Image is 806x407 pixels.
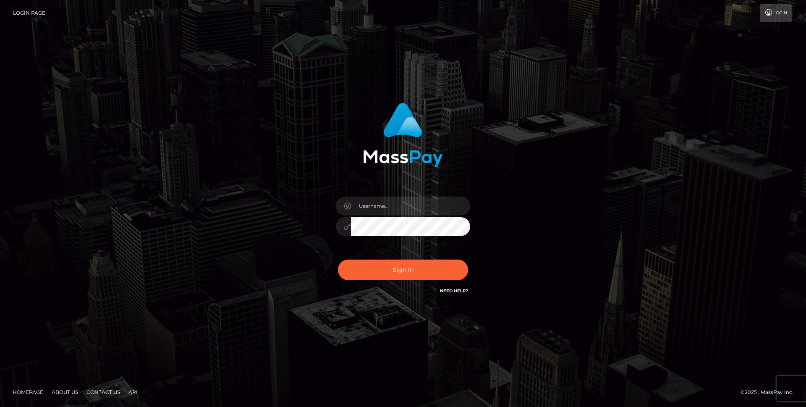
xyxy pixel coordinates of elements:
[48,386,81,399] a: About Us
[338,260,468,280] button: Sign in
[13,4,45,22] a: Login Page
[741,388,800,397] div: © 2025 , MassPay Inc.
[125,386,141,399] a: API
[363,103,443,167] img: MassPay Login
[440,288,468,294] a: Need Help?
[760,4,792,22] a: Login
[83,386,123,399] a: Contact Us
[351,197,470,215] input: Username...
[9,386,47,399] a: Homepage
